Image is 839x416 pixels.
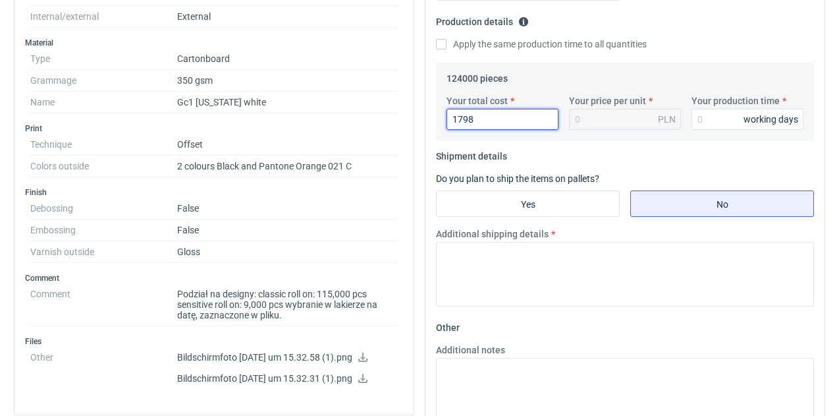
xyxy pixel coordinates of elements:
legend: 124000 pieces [447,68,508,84]
dt: Name [30,92,177,113]
label: Your price per unit [569,94,646,107]
label: No [630,191,814,217]
label: Additional shipping details [436,227,549,241]
dt: Type [30,48,177,70]
dt: Grammage [30,70,177,92]
label: Additional notes [436,343,505,357]
dd: False [177,198,398,220]
p: Bildschirmfoto [DATE] um 15.32.31 (1).png [177,373,398,385]
dt: Varnish outside [30,241,177,263]
dt: Embossing [30,220,177,241]
dt: Internal/external [30,6,177,28]
dd: External [177,6,398,28]
p: Bildschirmfoto [DATE] um 15.32.58 (1).png [177,352,398,364]
dd: Podział na designy: classic roll on: 115,000 pcs sensitive roll on: 9,000 pcs wybranie w lakierze... [177,283,398,326]
dd: Cartonboard [177,48,398,70]
dd: Gc1 [US_STATE] white [177,92,398,113]
h3: Files [25,336,403,347]
input: 0 [447,109,558,130]
label: Your production time [691,94,780,107]
label: Yes [436,191,620,217]
dd: False [177,220,398,241]
input: 0 [691,109,803,130]
dd: 350 gsm [177,70,398,92]
dt: Other [30,347,177,394]
h3: Finish [25,187,403,198]
div: working days [744,113,798,126]
dd: Offset [177,134,398,156]
h3: Print [25,123,403,134]
dt: Technique [30,134,177,156]
h3: Comment [25,273,403,283]
label: Do you plan to ship the items on pallets? [436,173,599,184]
div: PLN [658,113,676,126]
h3: Material [25,38,403,48]
legend: Production details [436,11,529,27]
dt: Debossing [30,198,177,220]
dd: 2 colours Black and Pantone Orange 021 C [177,156,398,177]
dt: Comment [30,283,177,326]
legend: Other [436,317,460,333]
legend: Shipment details [436,146,507,162]
label: Apply the same production time to all quantities [436,38,647,51]
dt: Colors outside [30,156,177,177]
label: Your total cost [447,94,508,107]
dd: Gloss [177,241,398,263]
